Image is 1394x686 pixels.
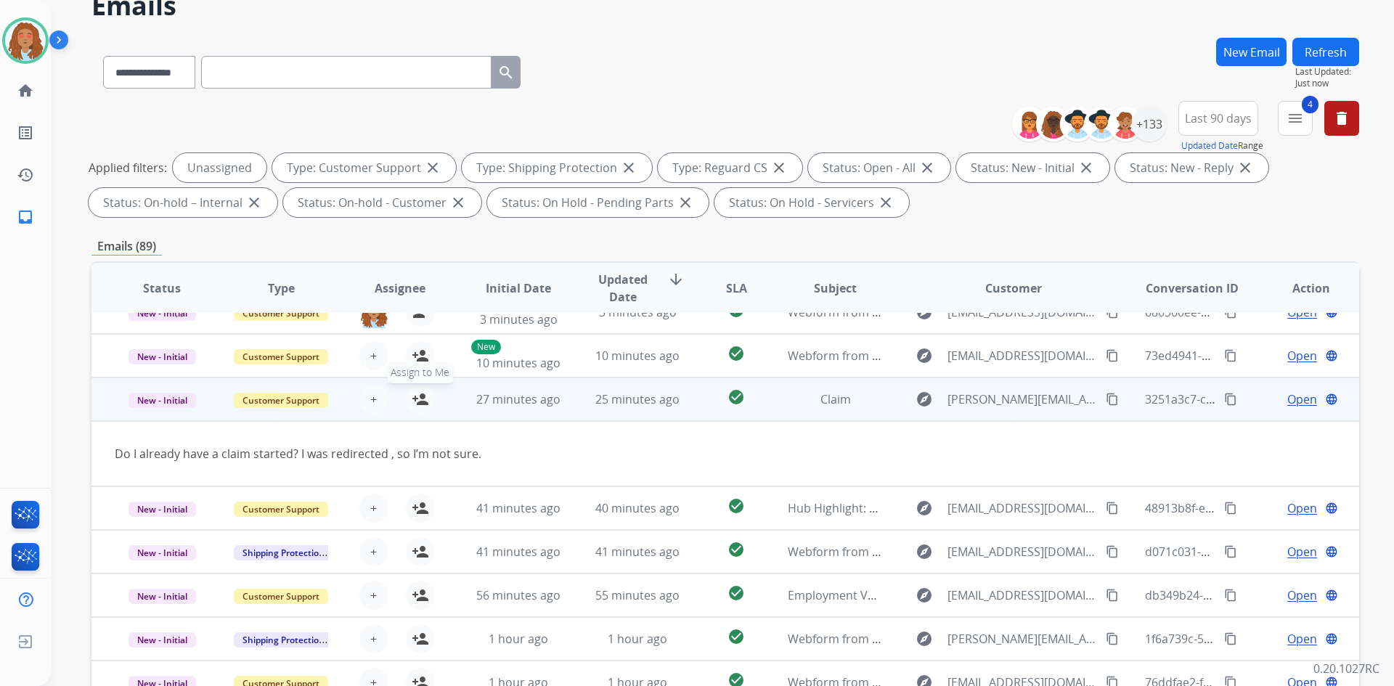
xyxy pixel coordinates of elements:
mat-icon: person_add [412,499,429,517]
mat-icon: content_copy [1106,545,1119,558]
mat-icon: delete [1333,110,1350,127]
button: Updated Date [1181,140,1238,152]
mat-icon: content_copy [1224,589,1237,602]
mat-icon: close [424,159,441,176]
span: New - Initial [129,349,196,364]
mat-icon: history [17,166,34,184]
span: New - Initial [129,589,196,604]
span: Subject [814,279,857,297]
div: Type: Shipping Protection [462,153,652,182]
mat-icon: check_circle [727,388,745,406]
div: Status: On Hold - Pending Parts [487,188,709,217]
span: + [370,630,377,648]
mat-icon: content_copy [1224,502,1237,515]
span: + [370,391,377,408]
span: New - Initial [129,545,196,560]
span: [EMAIL_ADDRESS][DOMAIN_NAME] [947,347,1097,364]
span: [PERSON_NAME][EMAIL_ADDRESS][DOMAIN_NAME] [947,391,1097,408]
span: Open [1287,499,1317,517]
span: Employment Verification [788,587,923,603]
mat-icon: list_alt [17,124,34,142]
span: Just now [1295,78,1359,89]
mat-icon: person_add [412,391,429,408]
mat-icon: content_copy [1106,589,1119,602]
span: 55 minutes ago [595,587,680,603]
mat-icon: explore [916,630,933,648]
button: Refresh [1292,38,1359,66]
span: [EMAIL_ADDRESS][DOMAIN_NAME] [947,587,1097,604]
button: + [359,385,388,414]
span: Type [268,279,295,297]
span: Customer Support [234,349,328,364]
mat-icon: content_copy [1106,393,1119,406]
mat-icon: check_circle [727,584,745,602]
button: + [359,341,388,370]
div: Status: New - Reply [1115,153,1268,182]
button: + [359,494,388,523]
mat-icon: content_copy [1224,393,1237,406]
mat-icon: explore [916,391,933,408]
span: Hub Highlight: Stronger Together: Integrate Your Point of Sale System with Service Hub [DATE] [788,500,1303,516]
p: Emails (89) [91,237,162,256]
mat-icon: language [1325,393,1338,406]
span: 10 minutes ago [476,355,561,371]
button: 4 [1278,101,1313,136]
span: + [370,587,377,604]
mat-icon: language [1325,632,1338,645]
span: Webform from [EMAIL_ADDRESS][DOMAIN_NAME] on [DATE] [788,348,1117,364]
mat-icon: close [1236,159,1254,176]
mat-icon: content_copy [1224,349,1237,362]
span: Last 90 days [1185,115,1252,121]
span: Open [1287,347,1317,364]
mat-icon: close [1077,159,1095,176]
div: Status: Open - All [808,153,950,182]
div: Do I already have a claim started? I was redirected , so I’m not sure. [115,445,1099,462]
span: Assign to Me [387,362,453,383]
mat-icon: close [877,194,894,211]
th: Action [1240,263,1359,314]
span: [EMAIL_ADDRESS][DOMAIN_NAME] [947,543,1097,560]
mat-icon: menu [1287,110,1304,127]
span: Open [1287,543,1317,560]
span: Shipping Protection [234,632,333,648]
span: Initial Date [486,279,551,297]
mat-icon: arrow_downward [667,271,685,288]
span: Customer Support [234,589,328,604]
mat-icon: home [17,82,34,99]
span: Open [1287,587,1317,604]
span: 25 minutes ago [595,391,680,407]
span: Range [1181,139,1263,152]
div: Status: On Hold - Servicers [714,188,909,217]
mat-icon: explore [916,543,933,560]
mat-icon: content_copy [1106,632,1119,645]
mat-icon: check_circle [727,345,745,362]
span: New - Initial [129,502,196,517]
button: Assign to Me [406,385,435,414]
div: +133 [1132,107,1167,142]
span: New - Initial [129,632,196,648]
mat-icon: inbox [17,208,34,226]
p: Applied filters: [89,159,167,176]
button: + [359,624,388,653]
div: Unassigned [173,153,266,182]
span: Customer Support [234,393,328,408]
span: [PERSON_NAME][EMAIL_ADDRESS][DOMAIN_NAME] [947,630,1097,648]
mat-icon: search [497,64,515,81]
span: d071c031-d664-4f3c-84f5-e7eb9cf8d8fb [1145,544,1358,560]
mat-icon: language [1325,545,1338,558]
span: Webform from [EMAIL_ADDRESS][DOMAIN_NAME] on [DATE] [788,544,1117,560]
mat-icon: content_copy [1106,502,1119,515]
span: 3251a3c7-c637-4293-bf95-e276f70a0c1b [1145,391,1362,407]
span: 40 minutes ago [595,500,680,516]
span: Last Updated: [1295,66,1359,78]
p: 0.20.1027RC [1313,660,1379,677]
span: 1f6a739c-5c97-443c-b6a3-a0e8b116790e [1145,631,1365,647]
span: 41 minutes ago [476,500,561,516]
span: Open [1287,630,1317,648]
span: + [370,499,377,517]
span: 10 minutes ago [595,348,680,364]
mat-icon: person_add [412,630,429,648]
mat-icon: content_copy [1224,632,1237,645]
button: + [359,581,388,610]
span: 3 minutes ago [480,311,558,327]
